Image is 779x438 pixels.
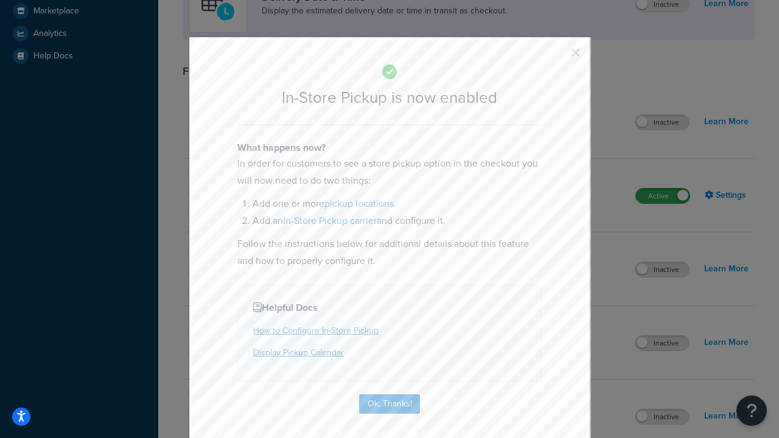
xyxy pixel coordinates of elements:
[237,155,542,189] p: In order for customers to see a store pickup option in the checkout you will now need to do two t...
[253,195,542,212] li: Add one or more .
[237,141,542,155] h4: What happens now?
[253,301,526,315] h4: Helpful Docs
[324,196,394,210] a: pickup locations
[237,235,542,269] p: Follow the instructions below for additional details about this feature and how to properly confi...
[253,212,542,229] li: Add an and configure it.
[237,89,542,106] h2: In-Store Pickup is now enabled
[253,324,379,337] a: How to Configure In-Store Pickup
[283,214,377,228] a: In-Store Pickup carrier
[359,394,420,414] button: Ok, Thanks!
[253,346,344,359] a: Display Pickup Calendar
